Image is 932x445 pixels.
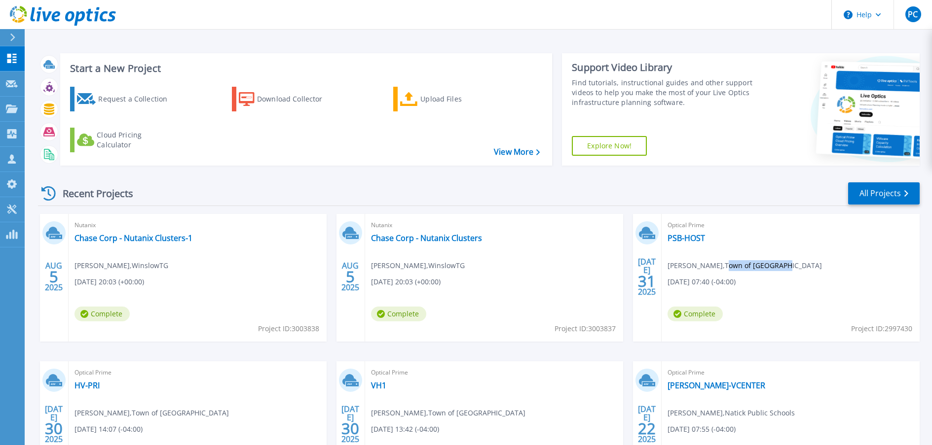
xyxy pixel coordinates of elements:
div: [DATE] 2025 [44,406,63,442]
span: Project ID: 3003837 [555,323,616,334]
span: 30 [341,424,359,433]
a: All Projects [848,182,920,205]
span: Complete [75,307,130,321]
span: Nutanix [371,220,617,231]
a: PSB-HOST [668,233,705,243]
div: AUG 2025 [44,259,63,295]
span: Complete [371,307,426,321]
span: [DATE] 14:07 (-04:00) [75,424,143,435]
span: [PERSON_NAME] , Town of [GEOGRAPHIC_DATA] [371,408,525,418]
div: [DATE] 2025 [637,406,656,442]
h3: Start a New Project [70,63,539,74]
a: HV-PRI [75,380,100,390]
span: [PERSON_NAME] , Natick Public Schools [668,408,795,418]
span: [DATE] 13:42 (-04:00) [371,424,439,435]
a: Chase Corp - Nutanix Clusters-1 [75,233,192,243]
a: Request a Collection [70,87,180,111]
span: Optical Prime [371,367,617,378]
span: Project ID: 2997430 [851,323,912,334]
div: AUG 2025 [341,259,360,295]
span: [DATE] 20:03 (+00:00) [75,276,144,287]
span: 5 [346,273,355,281]
a: Cloud Pricing Calculator [70,128,180,152]
span: 30 [45,424,63,433]
div: Support Video Library [572,61,754,74]
div: Recent Projects [38,181,147,205]
div: [DATE] 2025 [341,406,360,442]
span: 5 [49,273,58,281]
span: 31 [638,277,656,285]
a: Download Collector [232,87,342,111]
span: [PERSON_NAME] , WinslowTG [75,260,168,271]
div: Upload Files [420,89,499,109]
a: Explore Now! [572,136,647,156]
a: [PERSON_NAME]-VCENTER [668,380,765,390]
div: [DATE] 2025 [637,259,656,295]
span: 22 [638,424,656,433]
span: [PERSON_NAME] , Town of [GEOGRAPHIC_DATA] [668,260,822,271]
span: [DATE] 20:03 (+00:00) [371,276,441,287]
span: PC [908,10,918,18]
div: Cloud Pricing Calculator [97,130,176,150]
span: Project ID: 3003838 [258,323,319,334]
span: Optical Prime [668,220,914,231]
span: Complete [668,307,723,321]
div: Download Collector [257,89,336,109]
a: Chase Corp - Nutanix Clusters [371,233,482,243]
span: [PERSON_NAME] , WinslowTG [371,260,465,271]
div: Find tutorials, instructional guides and other support videos to help you make the most of your L... [572,78,754,107]
span: Optical Prime [668,367,914,378]
span: [DATE] 07:40 (-04:00) [668,276,736,287]
a: Upload Files [393,87,503,111]
span: [DATE] 07:55 (-04:00) [668,424,736,435]
a: VH1 [371,380,386,390]
a: View More [494,147,540,157]
div: Request a Collection [98,89,177,109]
span: Optical Prime [75,367,321,378]
span: Nutanix [75,220,321,231]
span: [PERSON_NAME] , Town of [GEOGRAPHIC_DATA] [75,408,229,418]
